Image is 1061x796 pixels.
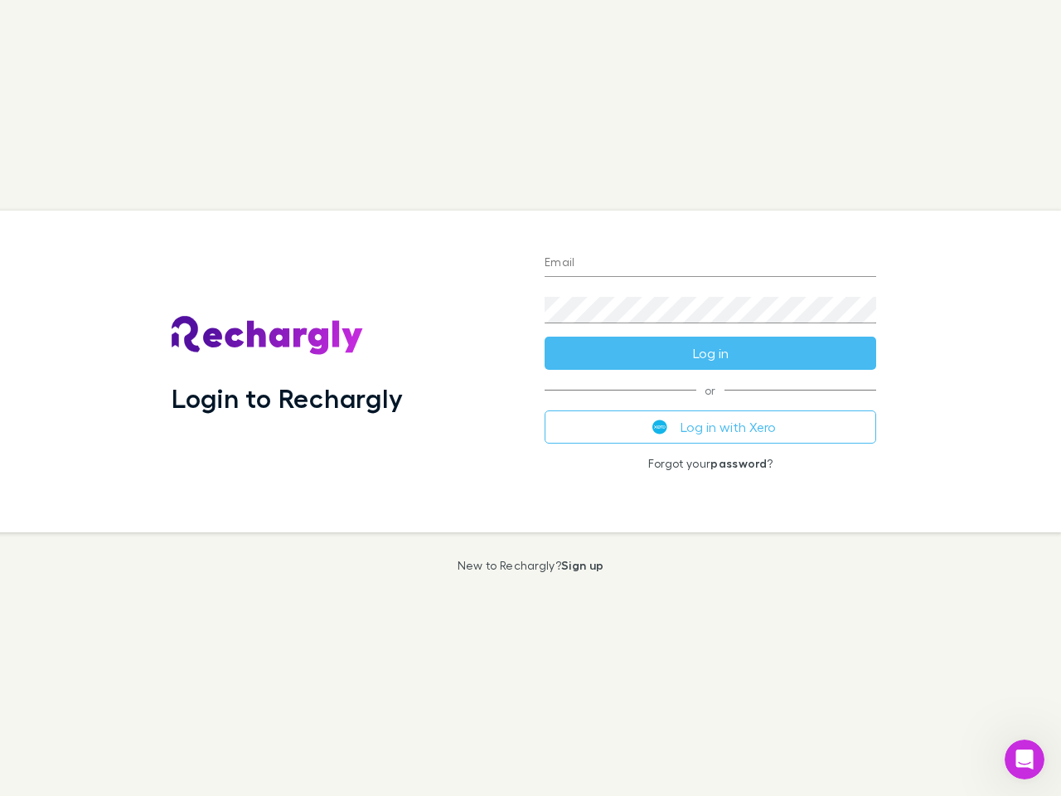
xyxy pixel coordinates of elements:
img: Xero's logo [652,420,667,434]
p: New to Rechargly? [458,559,604,572]
h1: Login to Rechargly [172,382,403,414]
button: Log in with Xero [545,410,876,444]
a: Sign up [561,558,603,572]
a: password [710,456,767,470]
p: Forgot your ? [545,457,876,470]
button: Log in [545,337,876,370]
img: Rechargly's Logo [172,316,364,356]
iframe: Intercom live chat [1005,740,1044,779]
